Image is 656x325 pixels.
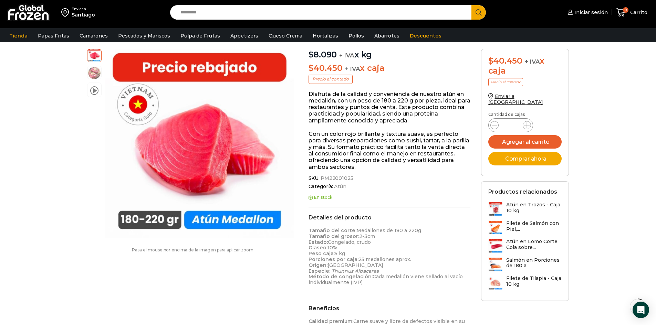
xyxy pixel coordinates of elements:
[525,58,540,65] span: + IVA
[371,29,403,42] a: Abarrotes
[633,302,649,318] div: Open Intercom Messenger
[471,5,486,20] button: Search button
[309,250,335,257] strong: Peso caja:
[488,93,543,105] a: Enviar a [GEOGRAPHIC_DATA]
[506,275,562,287] h3: Filete de Tilapia - Caja 10 kg
[6,29,31,42] a: Tienda
[309,63,314,73] span: $
[309,228,471,285] p: Medallones de 180 a 220g 2-3cm Congelado, crudo 10% 5 kg 25 medallones aprox. [GEOGRAPHIC_DATA] C...
[309,50,314,59] span: $
[309,43,471,60] p: x kg
[309,195,471,200] p: En stock
[488,56,522,66] bdi: 40.450
[309,50,337,59] bdi: 8.090
[488,112,562,117] p: Cantidad de cajas
[309,227,356,234] strong: Tamaño del corte:
[488,220,562,235] a: Filete de Salmón con Piel,...
[506,257,562,269] h3: Salmón en Porciones de 180 a...
[87,48,101,62] span: atun medallon
[506,239,562,250] h3: Atún en Lomo Corte Cola sobre...
[105,49,294,238] div: 1 / 3
[488,78,523,86] p: Precio al contado
[623,7,628,13] span: 0
[309,131,471,170] p: Con un color rojo brillante y textura suave, es perfecto para diversas preparaciones como sushi, ...
[309,245,327,251] strong: Glaseo:
[309,256,358,262] strong: Porciones por caja:
[265,29,306,42] a: Queso Crema
[309,268,330,274] strong: Especie:
[115,29,174,42] a: Pescados y Mariscos
[309,63,471,73] p: x caja
[488,188,557,195] h2: Productos relacionados
[628,9,647,16] span: Carrito
[506,202,562,214] h3: Atún en Trozos - Caja 10 kg
[333,184,346,189] a: Atún
[345,29,367,42] a: Pollos
[309,29,342,42] a: Hortalizas
[309,63,343,73] bdi: 40.450
[309,318,353,324] strong: Calidad premium:
[309,91,471,124] p: Disfruta de la calidad y conveniencia de nuestro atún en medallón, con un peso de 180 a 220 g por...
[488,202,562,217] a: Atún en Trozos - Caja 10 kg
[309,233,359,239] strong: Tamaño del grosor:
[309,175,471,181] span: SKU:
[61,7,72,18] img: address-field-icon.svg
[309,305,471,312] h2: Beneficios
[332,268,379,274] em: Thunnus Albacares
[309,239,328,245] strong: Estado:
[320,175,353,181] span: PM22001025
[573,9,608,16] span: Iniciar sesión
[488,152,562,165] button: Comprar ahora
[406,29,445,42] a: Descuentos
[488,275,562,290] a: Filete de Tilapia - Caja 10 kg
[488,56,562,76] div: x caja
[105,49,294,238] img: atun medallon
[488,56,493,66] span: $
[309,273,373,280] strong: Método de congelación:
[309,184,471,189] span: Categoría:
[566,6,608,19] a: Iniciar sesión
[34,29,73,42] a: Papas Fritas
[615,4,649,21] a: 0 Carrito
[488,135,562,149] button: Agregar al carrito
[504,120,517,130] input: Product quantity
[72,11,95,18] div: Santiago
[345,65,360,72] span: + IVA
[309,75,353,84] p: Precio al contado
[87,248,298,252] p: Pasa el mouse por encima de la imagen para aplicar zoom
[506,220,562,232] h3: Filete de Salmón con Piel,...
[227,29,262,42] a: Appetizers
[87,66,101,80] span: foto plato atun
[76,29,111,42] a: Camarones
[72,7,95,11] div: Enviar a
[309,262,327,268] strong: Origen:
[309,214,471,221] h2: Detalles del producto
[339,52,354,59] span: + IVA
[488,257,562,272] a: Salmón en Porciones de 180 a...
[177,29,223,42] a: Pulpa de Frutas
[488,239,562,253] a: Atún en Lomo Corte Cola sobre...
